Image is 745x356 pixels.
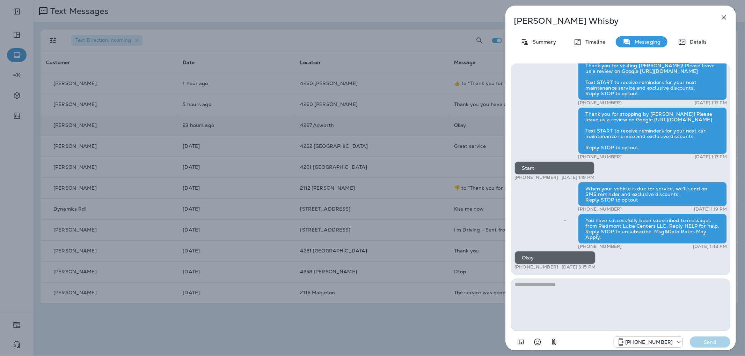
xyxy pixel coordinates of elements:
p: [DATE] 1:48 PM [693,244,727,249]
div: +1 (470) 480-0229 [614,338,682,346]
p: [DATE] 3:15 PM [562,264,596,270]
p: [PHONE_NUMBER] [514,264,558,270]
div: Okay [514,251,596,264]
p: [DATE] 1:17 PM [695,100,727,106]
div: You have successfully been subscribed to messages from Piedmont Lube Centers LLC. Reply HELP for ... [578,214,727,244]
p: Summary [529,39,556,45]
p: [PHONE_NUMBER] [578,244,622,249]
p: [PHONE_NUMBER] [578,206,622,212]
p: [DATE] 1:17 PM [695,154,727,160]
span: Sent [564,217,568,223]
div: When your vehicle is due for service, we'll send an SMS reminder and exclusive discounts. Reply S... [578,182,727,206]
button: Select an emoji [531,335,545,349]
p: Timeline [582,39,605,45]
p: Details [686,39,707,45]
p: [PHONE_NUMBER] [625,339,673,345]
p: [PHONE_NUMBER] [514,175,558,180]
div: Start [514,161,594,175]
div: Thank you for stopping by [PERSON_NAME]! Please leave us a review on Google [URL][DOMAIN_NAME] Te... [578,107,727,154]
p: [DATE] 1:19 PM [562,175,594,180]
button: Add in a premade template [514,335,528,349]
p: [PHONE_NUMBER] [578,100,622,106]
p: [PHONE_NUMBER] [578,154,622,160]
div: Thank you for visiting [PERSON_NAME]! Please leave us a review on Google [URL][DOMAIN_NAME] Text ... [578,59,727,100]
p: [DATE] 1:19 PM [694,206,727,212]
p: Messaging [631,39,660,45]
p: [PERSON_NAME] Whisby [514,16,704,26]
